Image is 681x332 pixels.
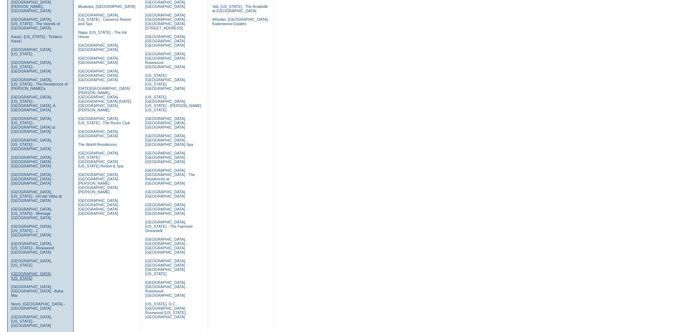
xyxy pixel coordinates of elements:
[78,69,120,82] a: [GEOGRAPHIC_DATA], [GEOGRAPHIC_DATA] - [GEOGRAPHIC_DATA]
[78,4,135,9] a: Muskoka, [GEOGRAPHIC_DATA]
[78,86,131,112] a: [DATE][GEOGRAPHIC_DATA][PERSON_NAME], [GEOGRAPHIC_DATA] - [GEOGRAPHIC_DATA] [DATE][GEOGRAPHIC_DAT...
[212,17,270,26] a: Whistler, [GEOGRAPHIC_DATA] - Kadenwood Estates
[145,134,193,147] a: [GEOGRAPHIC_DATA], [GEOGRAPHIC_DATA] - [GEOGRAPHIC_DATA]-Spa
[78,129,119,138] a: [GEOGRAPHIC_DATA], [GEOGRAPHIC_DATA]
[145,52,187,69] a: [GEOGRAPHIC_DATA], [GEOGRAPHIC_DATA] - Rosewood [GEOGRAPHIC_DATA]
[145,220,192,233] a: [GEOGRAPHIC_DATA], [US_STATE] - The Fairmont Ghirardelli
[11,60,52,73] a: [GEOGRAPHIC_DATA], [US_STATE] - [GEOGRAPHIC_DATA]
[145,302,187,319] a: [US_STATE], D.C., [GEOGRAPHIC_DATA] - Rosewood [US_STATE], [GEOGRAPHIC_DATA]
[11,190,62,203] a: [GEOGRAPHIC_DATA], [US_STATE] - Ho'olei Villas at [GEOGRAPHIC_DATA]
[78,172,120,194] a: [GEOGRAPHIC_DATA], [GEOGRAPHIC_DATA] - [PERSON_NAME][GEOGRAPHIC_DATA][PERSON_NAME]
[78,43,119,52] a: [GEOGRAPHIC_DATA], [GEOGRAPHIC_DATA]
[78,198,120,216] a: [GEOGRAPHIC_DATA], [GEOGRAPHIC_DATA] - [GEOGRAPHIC_DATA] [GEOGRAPHIC_DATA]
[11,17,60,30] a: [GEOGRAPHIC_DATA], [US_STATE] - The Islands of [GEOGRAPHIC_DATA]
[145,203,187,216] a: [GEOGRAPHIC_DATA], [GEOGRAPHIC_DATA] - [GEOGRAPHIC_DATA]
[11,116,55,134] a: [GEOGRAPHIC_DATA], [US_STATE] - [GEOGRAPHIC_DATA] at [GEOGRAPHIC_DATA]
[78,151,123,168] a: [GEOGRAPHIC_DATA], [US_STATE] - [GEOGRAPHIC_DATA] [US_STATE] Resort & Spa
[145,34,187,47] a: [GEOGRAPHIC_DATA], [GEOGRAPHIC_DATA] - [GEOGRAPHIC_DATA]
[78,30,127,39] a: Napa, [US_STATE] - The Ink House
[145,116,187,129] a: [GEOGRAPHIC_DATA], [GEOGRAPHIC_DATA] - [GEOGRAPHIC_DATA]
[145,168,195,185] a: [GEOGRAPHIC_DATA], [GEOGRAPHIC_DATA] - The Residences at [GEOGRAPHIC_DATA]
[11,241,54,254] a: [GEOGRAPHIC_DATA], [US_STATE] - Rosewood [GEOGRAPHIC_DATA]
[145,151,187,164] a: [GEOGRAPHIC_DATA], [GEOGRAPHIC_DATA] - [GEOGRAPHIC_DATA]
[11,155,53,168] a: [GEOGRAPHIC_DATA], [GEOGRAPHIC_DATA] - [GEOGRAPHIC_DATA]
[145,190,186,198] a: [GEOGRAPHIC_DATA], [GEOGRAPHIC_DATA]
[212,4,268,13] a: Vail, [US_STATE] - The Arrabelle at [GEOGRAPHIC_DATA]
[11,47,52,56] a: [GEOGRAPHIC_DATA], [US_STATE]
[145,13,187,30] a: [GEOGRAPHIC_DATA], [GEOGRAPHIC_DATA] - [GEOGRAPHIC_DATA][STREET_ADDRESS]
[11,207,52,220] a: [GEOGRAPHIC_DATA], [US_STATE] - Montage [GEOGRAPHIC_DATA]
[11,138,52,151] a: [GEOGRAPHIC_DATA], [US_STATE] - [GEOGRAPHIC_DATA]
[145,259,187,276] a: [GEOGRAPHIC_DATA], [GEOGRAPHIC_DATA] - [GEOGRAPHIC_DATA] [US_STATE]
[11,259,52,267] a: [GEOGRAPHIC_DATA], [US_STATE]
[78,56,119,65] a: [GEOGRAPHIC_DATA], [GEOGRAPHIC_DATA]
[78,13,131,26] a: [GEOGRAPHIC_DATA], [US_STATE] - Carneros Resort and Spa
[11,172,53,185] a: [GEOGRAPHIC_DATA], [GEOGRAPHIC_DATA] - [GEOGRAPHIC_DATA]
[11,285,63,298] a: [GEOGRAPHIC_DATA], [GEOGRAPHIC_DATA] - Baha Mar
[145,95,201,112] a: [US_STATE][GEOGRAPHIC_DATA], [US_STATE] - [PERSON_NAME] [US_STATE]
[11,315,52,328] a: [GEOGRAPHIC_DATA], [US_STATE] - [GEOGRAPHIC_DATA]
[11,272,52,280] a: [GEOGRAPHIC_DATA], [US_STATE]
[11,34,62,43] a: Kaua'i, [US_STATE] - Timbers Kaua'i
[145,73,186,91] a: [US_STATE][GEOGRAPHIC_DATA], [US_STATE][GEOGRAPHIC_DATA]
[11,95,55,112] a: [GEOGRAPHIC_DATA], [US_STATE] - [GEOGRAPHIC_DATA], A [GEOGRAPHIC_DATA]
[11,302,65,310] a: Nevis, [GEOGRAPHIC_DATA] - [GEOGRAPHIC_DATA]
[78,142,117,147] a: The World Residences
[145,280,187,298] a: [GEOGRAPHIC_DATA], [GEOGRAPHIC_DATA] - Rosewood [GEOGRAPHIC_DATA]
[11,78,68,91] a: [GEOGRAPHIC_DATA], [US_STATE] - The Residences of [PERSON_NAME]'a
[145,237,187,254] a: [GEOGRAPHIC_DATA], [GEOGRAPHIC_DATA] - [GEOGRAPHIC_DATA] [GEOGRAPHIC_DATA]
[11,224,52,237] a: [GEOGRAPHIC_DATA], [US_STATE] - 1 [GEOGRAPHIC_DATA]
[78,116,130,125] a: [GEOGRAPHIC_DATA], [US_STATE] - The Rocks Club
